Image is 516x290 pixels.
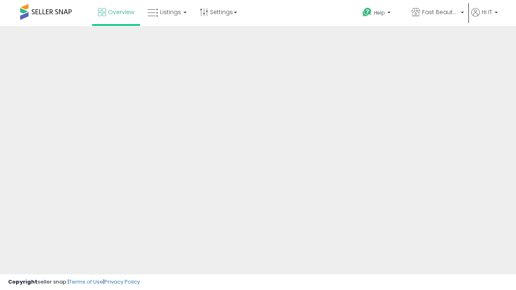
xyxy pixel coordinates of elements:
[374,9,385,16] span: Help
[69,278,103,286] a: Terms of Use
[471,8,498,26] a: Hi IT
[422,8,458,16] span: Fast Beauty ([GEOGRAPHIC_DATA])
[104,278,140,286] a: Privacy Policy
[8,278,37,286] strong: Copyright
[108,8,134,16] span: Overview
[8,278,140,286] div: seller snap | |
[482,8,492,16] span: Hi IT
[160,8,181,16] span: Listings
[356,1,404,26] a: Help
[362,7,372,17] i: Get Help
